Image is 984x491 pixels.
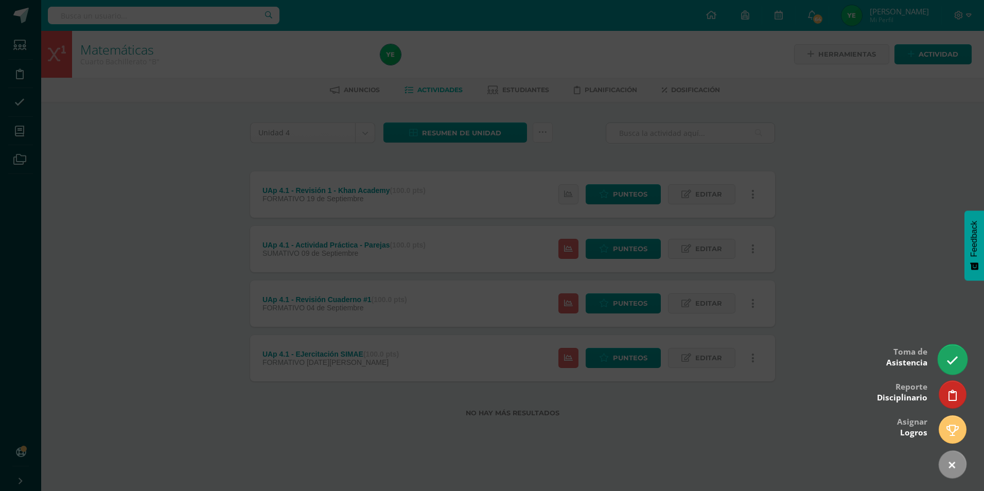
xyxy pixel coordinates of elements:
[897,410,927,443] div: Asignar
[877,392,927,403] span: Disciplinario
[877,375,927,408] div: Reporte
[886,357,927,368] span: Asistencia
[900,427,927,438] span: Logros
[970,221,979,257] span: Feedback
[964,211,984,280] button: Feedback - Mostrar encuesta
[886,340,927,373] div: Toma de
